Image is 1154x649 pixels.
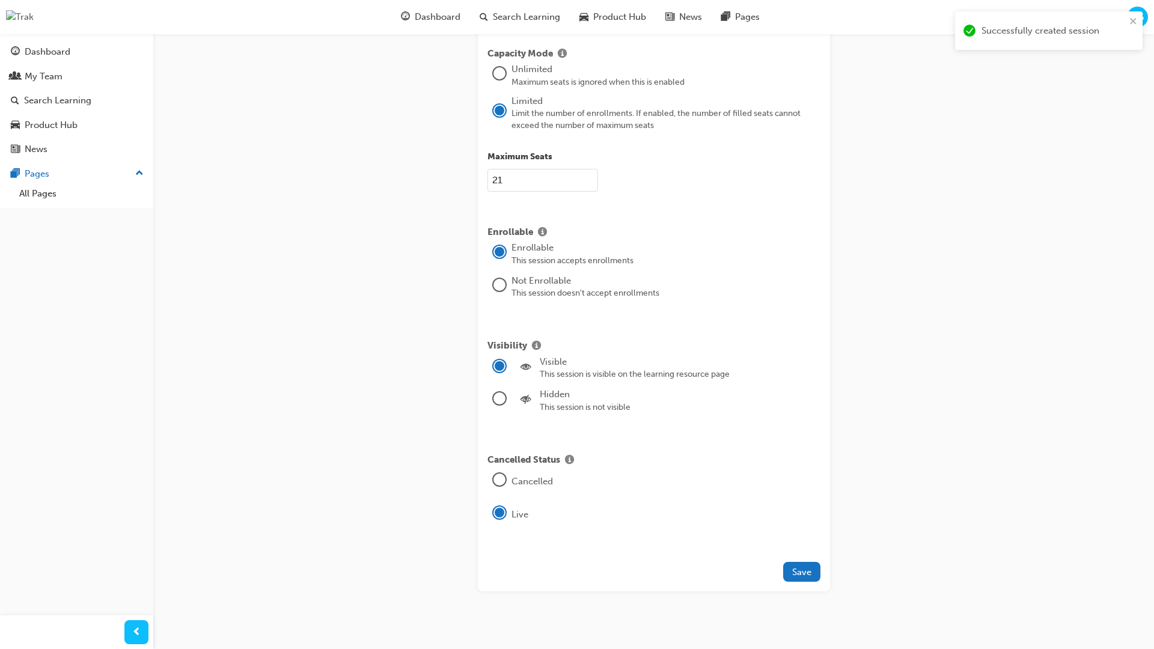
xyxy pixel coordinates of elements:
[511,241,820,255] div: Enrollable
[5,41,148,63] a: Dashboard
[6,10,34,24] img: Trak
[560,453,579,468] button: Show info
[511,287,820,299] div: This session doesn't accept enrollments
[656,5,712,29] a: news-iconNews
[5,90,148,112] a: Search Learning
[570,5,656,29] a: car-iconProduct Hub
[24,94,91,108] div: Search Learning
[25,118,78,132] div: Product Hub
[540,355,820,369] div: Visible
[593,10,646,24] span: Product Hub
[511,475,820,489] div: Cancelled
[25,142,47,156] div: News
[11,144,20,155] span: news-icon
[538,228,547,239] span: info-icon
[783,562,820,582] button: Save
[25,45,70,59] div: Dashboard
[540,401,820,413] div: This session is not visible
[511,274,820,288] div: Not Enrollable
[679,10,702,24] span: News
[982,24,1126,38] div: Successfully created session
[487,453,560,468] span: Cancelled Status
[14,184,148,203] a: All Pages
[511,108,820,131] div: Limit the number of enrollments. If enabled, the number of filled seats cannot exceed the number ...
[391,5,470,29] a: guage-iconDashboard
[493,10,560,24] span: Search Learning
[470,5,570,29] a: search-iconSearch Learning
[487,339,527,354] span: Visibility
[565,456,574,466] span: info-icon
[25,70,63,84] div: My Team
[11,47,20,58] span: guage-icon
[5,163,148,185] button: Pages
[511,508,820,522] div: Live
[487,150,820,164] p: Maximum Seats
[511,76,820,88] div: Maximum seats is ignored when this is enabled
[712,5,769,29] a: pages-iconPages
[135,166,144,181] span: up-icon
[11,96,19,106] span: search-icon
[5,138,148,160] a: News
[721,10,730,25] span: pages-icon
[5,66,148,88] a: My Team
[735,10,760,24] span: Pages
[521,363,530,374] span: eye-icon
[533,225,552,240] button: Show info
[5,38,148,163] button: DashboardMy TeamSearch LearningProduct HubNews
[415,10,460,24] span: Dashboard
[11,120,20,131] span: car-icon
[487,225,533,240] span: Enrollable
[553,47,572,62] button: Show info
[521,395,530,406] span: noeye-icon
[401,10,410,25] span: guage-icon
[579,10,588,25] span: car-icon
[25,167,49,181] div: Pages
[558,49,567,60] span: info-icon
[511,255,820,267] div: This session accepts enrollments
[11,169,20,180] span: pages-icon
[527,339,546,354] button: Show info
[132,625,141,640] span: prev-icon
[1127,7,1148,28] button: TG
[792,567,811,577] span: Save
[540,388,820,401] div: Hidden
[532,341,541,352] span: info-icon
[11,72,20,82] span: people-icon
[5,114,148,136] a: Product Hub
[511,94,820,108] div: Limited
[511,62,820,76] div: Unlimited
[480,10,488,25] span: search-icon
[1129,16,1138,30] button: close
[665,10,674,25] span: news-icon
[487,47,553,62] span: Capacity Mode
[540,368,820,380] div: This session is visible on the learning resource page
